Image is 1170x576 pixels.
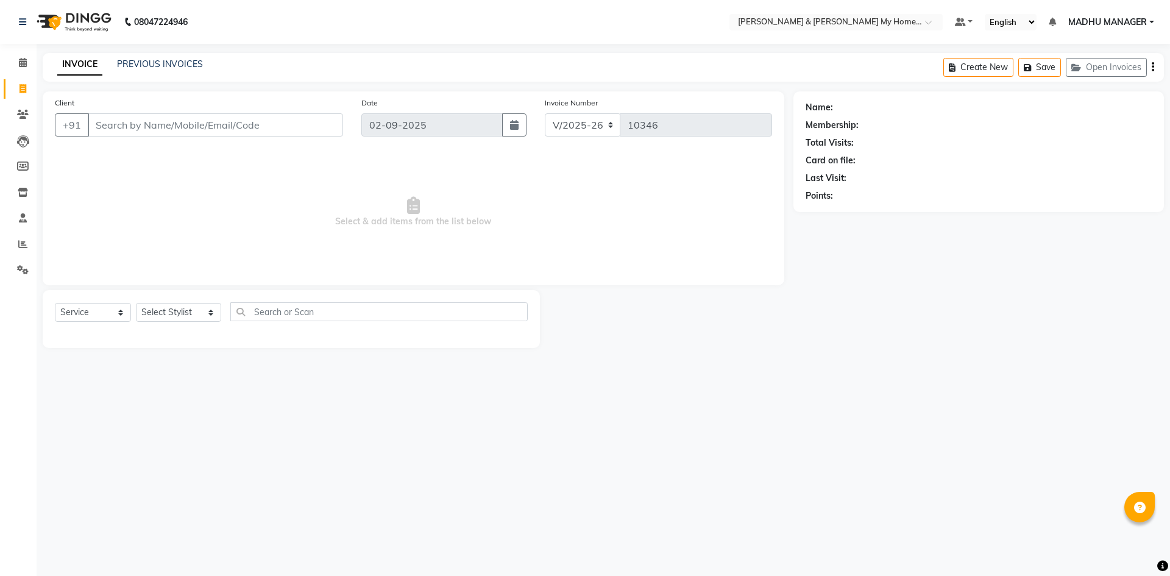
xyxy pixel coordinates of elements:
[55,113,89,137] button: +91
[806,101,833,114] div: Name:
[134,5,188,39] b: 08047224946
[806,154,856,167] div: Card on file:
[806,190,833,202] div: Points:
[55,98,74,108] label: Client
[806,137,854,149] div: Total Visits:
[806,172,846,185] div: Last Visit:
[545,98,598,108] label: Invoice Number
[1066,58,1147,77] button: Open Invoices
[230,302,528,321] input: Search or Scan
[117,59,203,69] a: PREVIOUS INVOICES
[1068,16,1147,29] span: MADHU MANAGER
[55,151,772,273] span: Select & add items from the list below
[361,98,378,108] label: Date
[1018,58,1061,77] button: Save
[943,58,1013,77] button: Create New
[806,119,859,132] div: Membership:
[57,54,102,76] a: INVOICE
[88,113,343,137] input: Search by Name/Mobile/Email/Code
[31,5,115,39] img: logo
